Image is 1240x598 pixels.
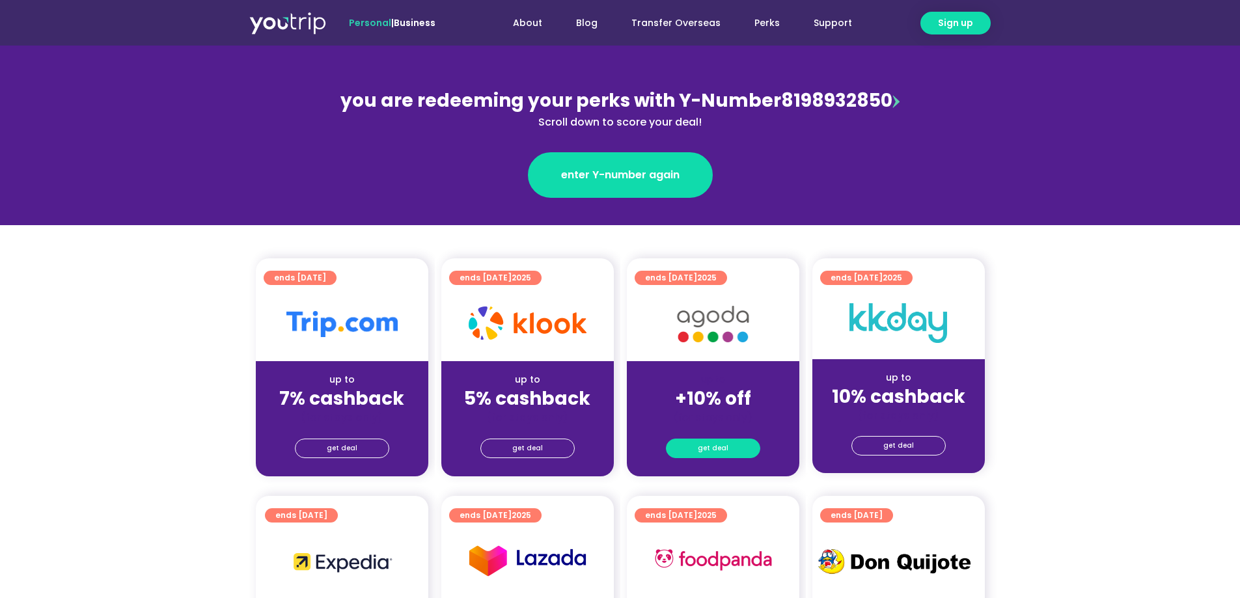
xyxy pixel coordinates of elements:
div: Scroll down to score your deal! [338,115,903,130]
span: 2025 [697,272,717,283]
span: ends [DATE] [460,508,531,523]
a: About [496,11,559,35]
span: enter Y-number again [561,167,680,183]
a: Perks [737,11,797,35]
a: Blog [559,11,614,35]
span: up to [701,373,725,386]
div: (for stays only) [637,411,789,424]
span: Sign up [938,16,973,30]
span: get deal [512,439,543,457]
div: (for stays only) [823,409,974,422]
a: ends [DATE] [265,508,338,523]
a: Transfer Overseas [614,11,737,35]
div: 8198932850 [338,87,903,130]
span: get deal [698,439,728,457]
a: Sign up [920,12,991,34]
div: up to [266,373,418,387]
a: ends [DATE] [820,508,893,523]
span: you are redeeming your perks with Y-Number [340,88,781,113]
nav: Menu [471,11,869,35]
a: get deal [666,439,760,458]
a: ends [DATE]2025 [820,271,913,285]
strong: 7% cashback [279,386,404,411]
span: ends [DATE] [645,271,717,285]
a: Support [797,11,869,35]
a: get deal [851,436,946,455]
a: ends [DATE]2025 [635,271,727,285]
strong: +10% off [675,386,751,411]
div: (for stays only) [266,411,418,424]
strong: 10% cashback [832,384,965,409]
span: ends [DATE] [460,271,531,285]
span: ends [DATE] [274,271,326,285]
span: 2025 [512,510,531,521]
a: ends [DATE]2025 [449,508,542,523]
span: ends [DATE] [275,508,327,523]
a: get deal [480,439,575,458]
a: ends [DATE]2025 [449,271,542,285]
a: Business [394,16,435,29]
span: ends [DATE] [831,508,883,523]
span: | [349,16,435,29]
a: ends [DATE] [264,271,337,285]
span: 2025 [697,510,717,521]
span: 2025 [512,272,531,283]
a: get deal [295,439,389,458]
span: Personal [349,16,391,29]
span: ends [DATE] [831,271,902,285]
a: ends [DATE]2025 [635,508,727,523]
div: up to [823,371,974,385]
span: get deal [883,437,914,455]
strong: 5% cashback [464,386,590,411]
a: enter Y-number again [528,152,713,198]
span: get deal [327,439,357,457]
div: up to [452,373,603,387]
div: (for stays only) [452,411,603,424]
span: 2025 [883,272,902,283]
span: ends [DATE] [645,508,717,523]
